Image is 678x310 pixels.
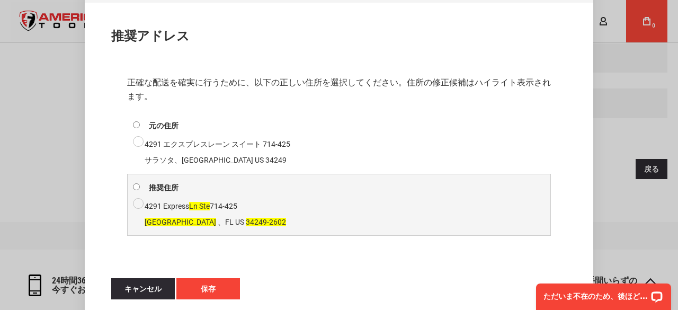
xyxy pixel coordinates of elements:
[145,156,174,164] font: サラソタ
[124,285,162,293] font: キャンセル
[145,140,290,148] font: 4291 エクスプレスレーン スイート 714-425
[127,77,551,101] font: 正確な配送を確実に行うために、以下の正しい住所を選択してください。住所の修正候補はハイライト表示されます。
[225,218,234,226] font: FL
[122,14,135,26] button: LiveChatチャットウィジェットを開く
[218,218,225,226] font: 、
[182,156,253,164] font: [GEOGRAPHIC_DATA]
[145,218,216,226] font: [GEOGRAPHIC_DATA]
[176,278,240,299] button: 保存
[149,121,179,130] font: 元の住所
[265,156,287,164] font: 34249
[15,16,185,24] font: ただいま不在のため、後ほど再度ご確認ください。
[235,218,244,226] font: US
[174,156,182,164] font: 、
[210,202,237,210] font: 714-425
[111,29,190,43] font: 推奨アドレス
[255,156,264,164] font: US
[111,278,175,299] button: キャンセル
[201,285,216,293] font: 保存
[145,202,189,210] font: 4291 Express
[149,183,179,192] font: 推奨住所
[529,277,678,310] iframe: LiveChatチャットウィジェット
[189,202,210,210] font: Ln Ste
[246,218,286,226] font: 34249-2602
